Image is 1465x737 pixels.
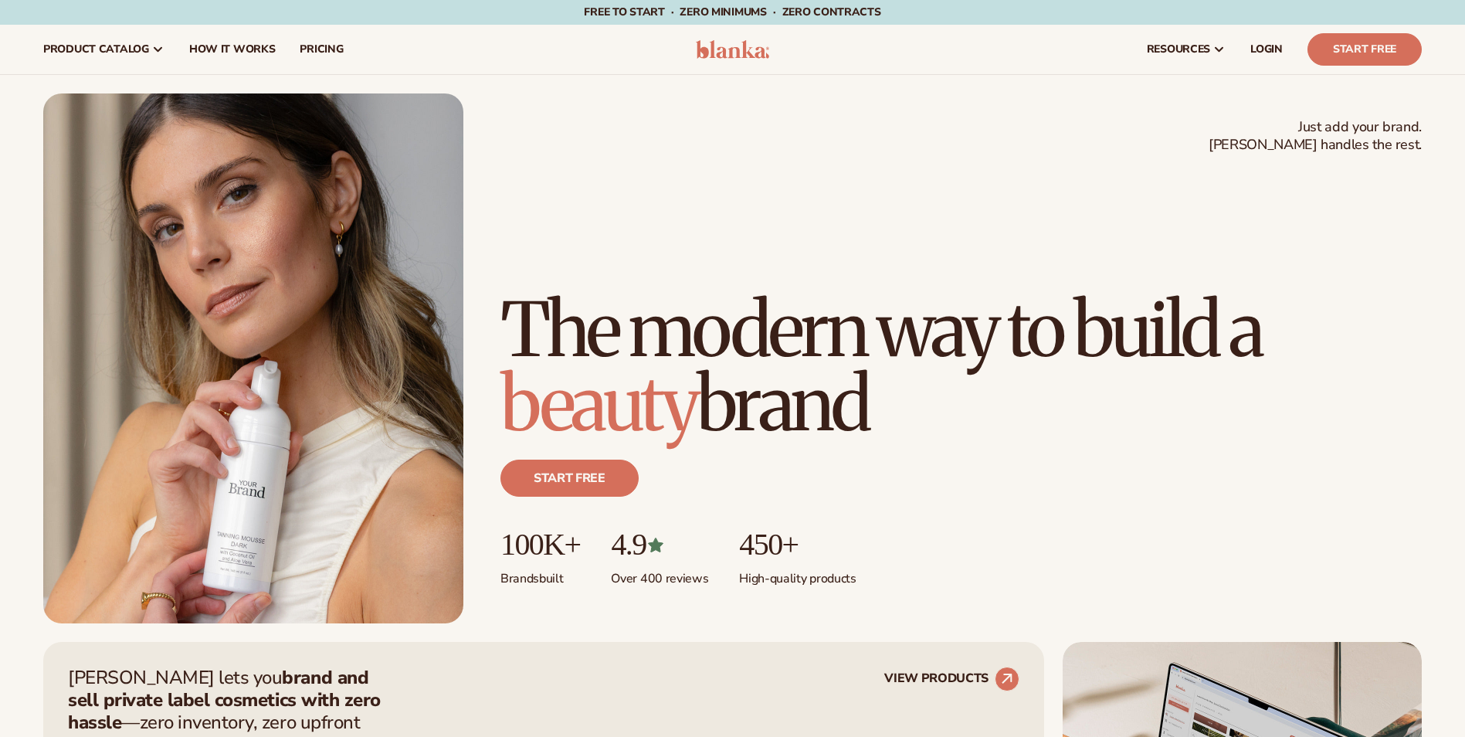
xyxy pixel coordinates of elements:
span: How It Works [189,43,276,56]
strong: brand and sell private label cosmetics with zero hassle [68,665,381,735]
p: 100K+ [500,528,580,562]
span: resources [1147,43,1210,56]
a: Start free [500,460,639,497]
p: 4.9 [611,528,708,562]
a: product catalog [31,25,177,74]
img: logo [696,40,769,59]
a: LOGIN [1238,25,1295,74]
img: Female holding tanning mousse. [43,93,463,623]
span: Free to start · ZERO minimums · ZERO contracts [584,5,880,19]
a: resources [1134,25,1238,74]
p: Brands built [500,562,580,587]
a: Start Free [1307,33,1422,66]
a: How It Works [177,25,288,74]
p: Over 400 reviews [611,562,708,587]
span: pricing [300,43,343,56]
p: High-quality products [739,562,856,587]
p: 450+ [739,528,856,562]
span: product catalog [43,43,149,56]
span: Just add your brand. [PERSON_NAME] handles the rest. [1209,118,1422,155]
h1: The modern way to build a brand [500,293,1422,441]
span: beauty [500,358,697,450]
a: VIEW PRODUCTS [884,667,1019,691]
a: pricing [287,25,355,74]
span: LOGIN [1250,43,1283,56]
